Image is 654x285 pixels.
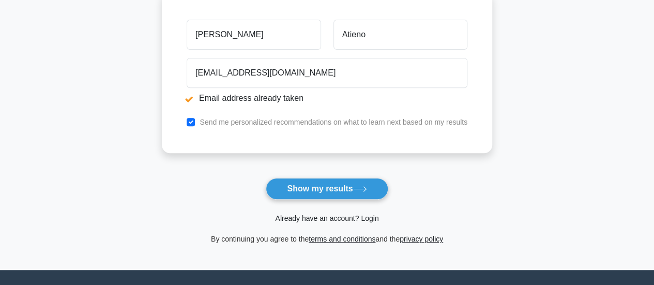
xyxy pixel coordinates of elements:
li: Email address already taken [187,92,467,104]
input: First name [187,20,321,50]
input: Email [187,58,467,88]
label: Send me personalized recommendations on what to learn next based on my results [200,118,467,126]
button: Show my results [266,178,388,200]
a: terms and conditions [309,235,375,243]
input: Last name [333,20,467,50]
div: By continuing you agree to the and the [156,233,498,245]
a: Already have an account? Login [275,214,378,222]
a: privacy policy [400,235,443,243]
